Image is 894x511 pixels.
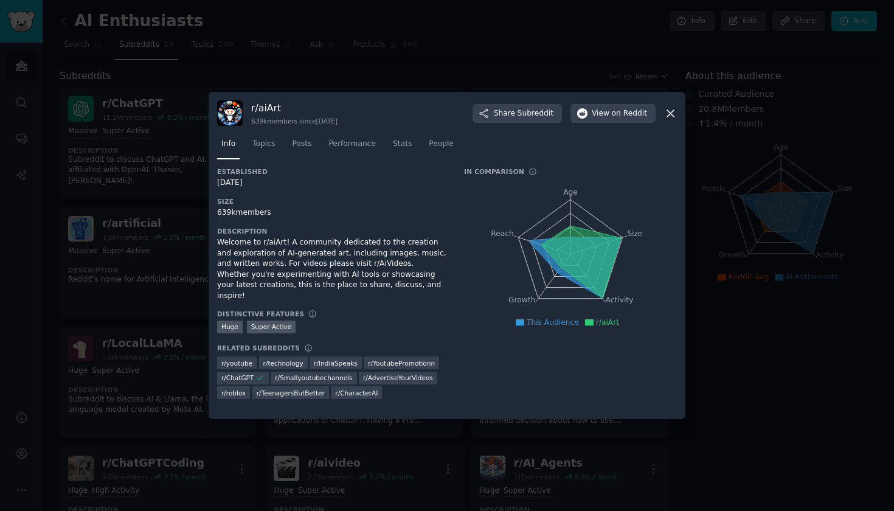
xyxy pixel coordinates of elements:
span: Info [221,139,235,150]
span: r/ YoutubePromotionn [368,359,435,367]
span: r/aiArt [596,318,619,327]
h3: Related Subreddits [217,344,300,352]
tspan: Activity [606,296,634,305]
tspan: Size [627,229,642,238]
span: Share [494,108,553,119]
button: ShareSubreddit [473,104,562,123]
span: Topics [252,139,275,150]
div: Welcome to r/aiArt! A community dedicated to the creation and exploration of AI-generated art, in... [217,237,447,301]
span: r/ roblox [221,389,246,397]
div: 639k members [217,207,447,218]
div: [DATE] [217,178,447,189]
a: Performance [324,134,380,159]
span: r/ TeenagersButBetter [257,389,325,397]
span: Performance [328,139,376,150]
a: Topics [248,134,279,159]
h3: In Comparison [464,167,524,176]
span: Stats [393,139,412,150]
h3: r/ aiArt [251,102,338,114]
a: Info [217,134,240,159]
span: View [592,108,647,119]
span: r/ ChatGPT [221,374,254,382]
span: Subreddit [518,108,553,119]
span: People [429,139,454,150]
span: r/ technology [263,359,303,367]
div: Huge [217,321,243,333]
tspan: Age [563,188,578,196]
tspan: Growth [508,296,535,305]
h3: Description [217,227,447,235]
span: r/ AdvertiseYourVideos [363,374,433,382]
span: This Audience [527,318,579,327]
span: r/ CharacterAI [335,389,378,397]
h3: Established [217,167,447,176]
a: Posts [288,134,316,159]
span: r/ IndiaSpeaks [314,359,357,367]
h3: Size [217,197,447,206]
span: r/ Smallyoutubechannels [275,374,352,382]
a: People [424,134,458,159]
span: Posts [292,139,311,150]
h3: Distinctive Features [217,310,304,318]
button: Viewon Reddit [570,104,656,123]
span: on Reddit [612,108,647,119]
div: 639k members since [DATE] [251,117,338,125]
a: Stats [389,134,416,159]
tspan: Reach [491,229,514,238]
img: aiArt [217,100,243,126]
span: r/ youtube [221,359,252,367]
div: Super Active [247,321,296,333]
